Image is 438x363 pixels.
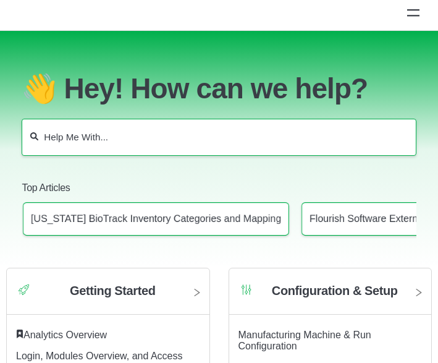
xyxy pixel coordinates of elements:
img: Category icon [238,282,254,297]
a: Manufacturing Machine & Run Configuration article [238,330,371,351]
div: ​ [16,330,200,341]
h2: Configuration & Setup [272,284,398,298]
input: Help Me With... [43,131,368,143]
a: Category icon Getting Started [7,278,209,315]
a: Login, Modules Overview, and Access article [16,351,182,361]
img: Flourish Help Center Logo [15,7,21,23]
h1: 👋 Hey! How can we help? [22,72,416,105]
section: Top Articles [22,163,416,242]
h2: Top Articles [22,181,416,195]
a: Mobile navigation [407,9,419,21]
h2: Getting Started [70,284,155,298]
svg: Featured [16,330,23,338]
p: [US_STATE] BioTrack Inventory Categories and Mapping [31,213,281,224]
a: Analytics Overview article [23,330,107,340]
img: Category icon [16,282,32,297]
a: Article: New York BioTrack Inventory Categories and Mapping [23,202,289,236]
a: Category icon Configuration & Setup [229,278,432,315]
